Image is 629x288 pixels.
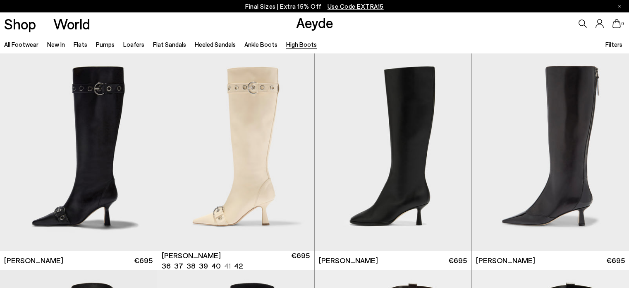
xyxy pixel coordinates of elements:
[157,251,314,270] a: [PERSON_NAME] 36 37 38 39 40 41 42 €695
[47,41,65,48] a: New In
[612,19,621,28] a: 0
[157,53,314,251] a: 6 / 6 1 / 6 2 / 6 3 / 6 4 / 6 5 / 6 6 / 6 1 / 6 Next slide Previous slide
[157,53,314,251] div: 1 / 6
[162,250,221,261] span: [PERSON_NAME]
[162,261,240,271] ul: variant
[286,41,317,48] a: High Boots
[4,255,63,266] span: [PERSON_NAME]
[244,41,277,48] a: Ankle Boots
[476,255,535,266] span: [PERSON_NAME]
[211,261,221,271] li: 40
[174,261,183,271] li: 37
[315,53,471,251] img: Catherine High Sock Boots
[472,251,629,270] a: [PERSON_NAME] €695
[134,255,153,266] span: €695
[53,17,90,31] a: World
[162,261,171,271] li: 36
[314,53,471,251] img: Vivian Eyelet High Boots
[291,250,310,271] span: €695
[74,41,87,48] a: Flats
[314,53,471,251] div: 2 / 6
[621,22,625,26] span: 0
[187,261,196,271] li: 38
[606,255,625,266] span: €695
[96,41,115,48] a: Pumps
[234,261,243,271] li: 42
[605,41,622,48] span: Filters
[319,255,378,266] span: [PERSON_NAME]
[4,41,38,48] a: All Footwear
[448,255,467,266] span: €695
[153,41,186,48] a: Flat Sandals
[157,53,314,251] img: Vivian Eyelet High Boots
[199,261,208,271] li: 39
[4,17,36,31] a: Shop
[123,41,144,48] a: Loafers
[315,251,471,270] a: [PERSON_NAME] €695
[195,41,236,48] a: Heeled Sandals
[472,53,629,251] img: Alexis Dual-Tone High Boots
[245,1,384,12] p: Final Sizes | Extra 15% Off
[296,14,333,31] a: Aeyde
[328,2,384,10] span: Navigate to /collections/ss25-final-sizes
